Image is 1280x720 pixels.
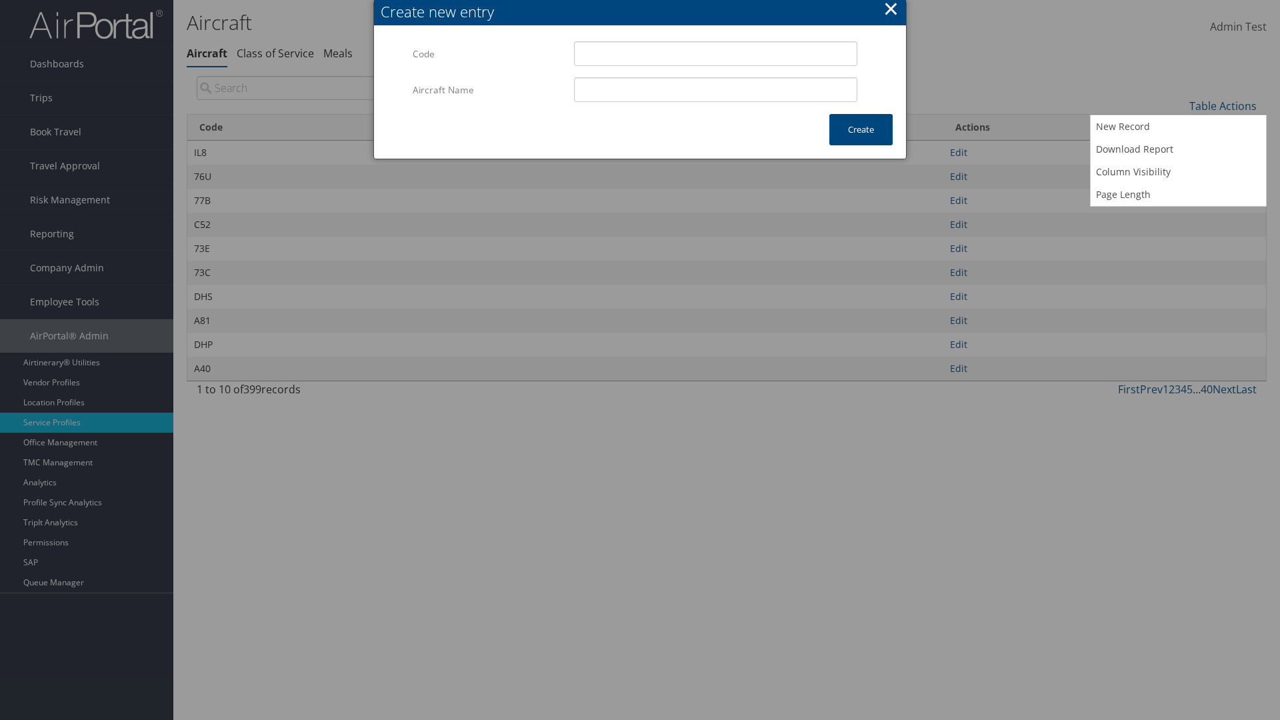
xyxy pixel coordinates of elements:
[1091,183,1266,206] a: Page Length
[1091,138,1266,161] a: Download Report
[1091,161,1266,183] a: Column Visibility
[829,114,893,145] button: Create
[413,77,564,103] label: Aircraft Name
[413,41,564,67] label: Code
[1091,115,1266,138] a: New Record
[381,1,906,22] div: Create new entry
